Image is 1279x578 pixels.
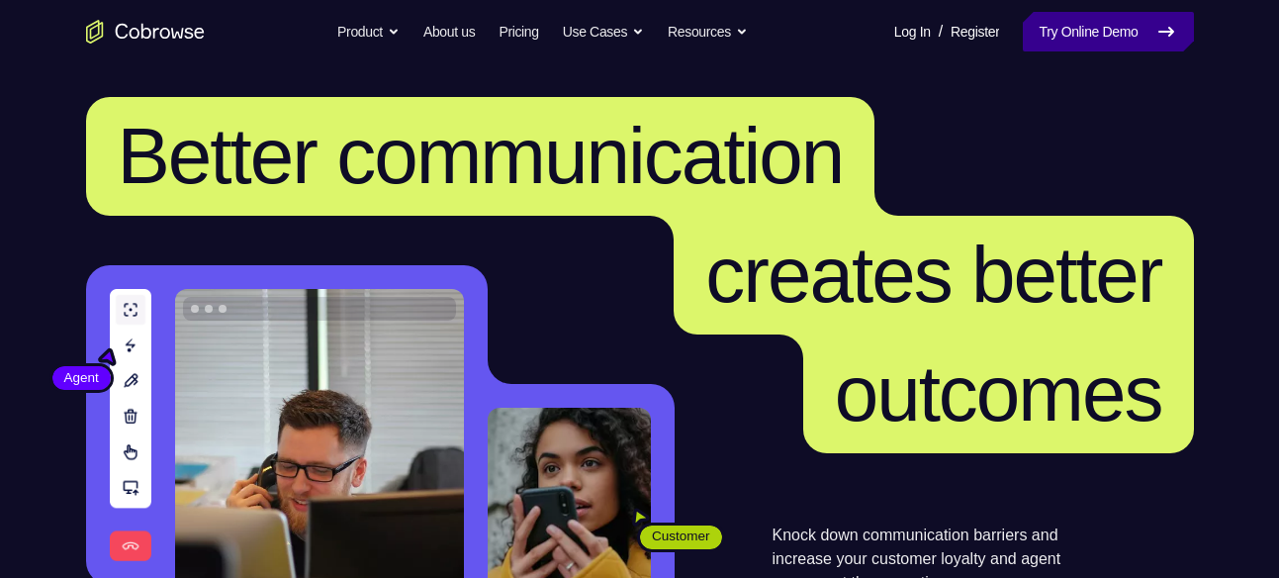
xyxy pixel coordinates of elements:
[1023,12,1193,51] a: Try Online Demo
[337,12,400,51] button: Product
[118,112,844,200] span: Better communication
[894,12,931,51] a: Log In
[86,20,205,44] a: Go to the home page
[563,12,644,51] button: Use Cases
[939,20,943,44] span: /
[668,12,748,51] button: Resources
[499,12,538,51] a: Pricing
[423,12,475,51] a: About us
[951,12,999,51] a: Register
[705,231,1161,319] span: creates better
[835,349,1162,437] span: outcomes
